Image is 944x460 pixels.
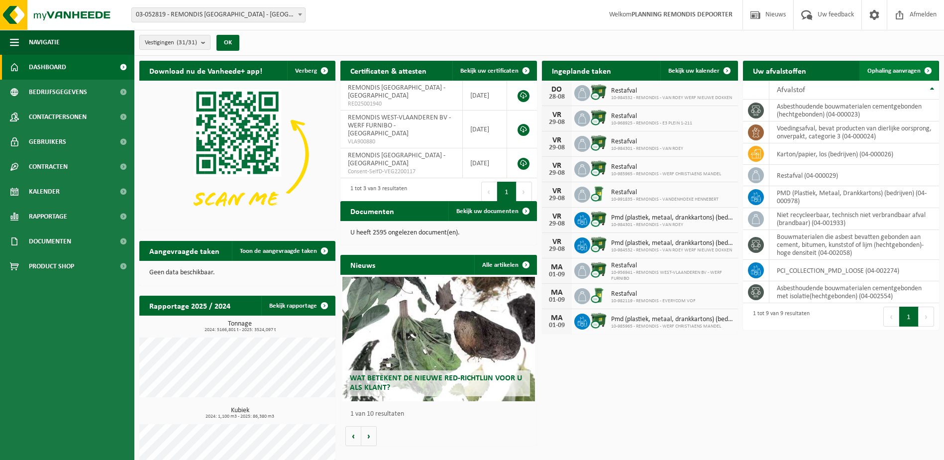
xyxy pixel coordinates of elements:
[919,307,934,327] button: Next
[345,426,361,446] button: Vorige
[859,61,938,81] a: Ophaling aanvragen
[29,55,66,80] span: Dashboard
[611,171,721,177] span: 10-985965 - REMONDIS - WERF CHRISTIAENS MANDEL
[144,407,335,419] h3: Kubiek
[590,134,607,151] img: WB-1100-CU
[547,162,567,170] div: VR
[29,254,74,279] span: Product Shop
[547,111,567,119] div: VR
[547,195,567,202] div: 29-08
[590,84,607,101] img: WB-1100-CU
[590,109,607,126] img: WB-1100-CU
[474,255,536,275] a: Alle artikelen
[348,114,451,137] span: REMONDIS WEST-VLAANDEREN BV - WERF FURNIBO - [GEOGRAPHIC_DATA]
[611,239,733,247] span: Pmd (plastiek, metaal, drankkartons) (bedrijven)
[748,306,810,328] div: 1 tot 9 van 9 resultaten
[611,222,733,228] span: 10-984301 - REMONDIS - VAN ROEY
[145,35,197,50] span: Vestigingen
[463,81,507,111] td: [DATE]
[611,214,733,222] span: Pmd (plastiek, metaal, drankkartons) (bedrijven)
[611,290,696,298] span: Restafval
[345,181,407,203] div: 1 tot 3 van 3 resultaten
[611,197,719,203] span: 10-991835 - REMONDIS - VANDENHOEKE HENNEBERT
[769,281,939,303] td: asbesthoudende bouwmaterialen cementgebonden met isolatie(hechtgebonden) (04-002554)
[139,35,210,50] button: Vestigingen(31/31)
[547,271,567,278] div: 01-09
[547,246,567,253] div: 29-08
[611,120,692,126] span: 10-968925 - REMONDIS - E3 PLEIN 1-211
[497,182,517,202] button: 1
[350,230,526,236] p: U heeft 2595 ongelezen document(en).
[29,229,71,254] span: Documenten
[448,201,536,221] a: Bekijk uw documenten
[547,170,567,177] div: 29-08
[660,61,737,81] a: Bekijk uw kalender
[769,260,939,281] td: PCI_COLLECTION_PMD_LOOSE (04-002274)
[240,248,317,254] span: Toon de aangevraagde taken
[481,182,497,202] button: Previous
[547,136,567,144] div: VR
[547,314,567,322] div: MA
[547,263,567,271] div: MA
[769,121,939,143] td: voedingsafval, bevat producten van dierlijke oorsprong, onverpakt, categorie 3 (04-000024)
[769,143,939,165] td: karton/papier, los (bedrijven) (04-000026)
[29,30,60,55] span: Navigatie
[29,154,68,179] span: Contracten
[631,11,733,18] strong: PLANNING REMONDIS DEPOORTER
[287,61,334,81] button: Verberg
[463,111,507,148] td: [DATE]
[547,187,567,195] div: VR
[144,321,335,333] h3: Tonnage
[547,238,567,246] div: VR
[139,296,240,315] h2: Rapportage 2025 / 2024
[590,160,607,177] img: WB-1100-CU
[590,185,607,202] img: WB-0240-CU
[611,87,732,95] span: Restafval
[611,298,696,304] span: 10-982119 - REMONDIS - EVERYCOM VOF
[590,211,607,228] img: WB-1100-CU
[611,324,733,330] span: 10-985965 - REMONDIS - WERF CHRISTIAENS MANDEL
[590,287,607,304] img: WB-0240-CU
[611,95,732,101] span: 10-984532 - REMONDIS - VAN ROEY WERF NIEUWE DOKKEN
[340,61,436,80] h2: Certificaten & attesten
[29,204,67,229] span: Rapportage
[29,129,66,154] span: Gebruikers
[547,322,567,329] div: 01-09
[611,113,692,120] span: Restafval
[769,100,939,121] td: asbesthoudende bouwmaterialen cementgebonden (hechtgebonden) (04-000023)
[29,179,60,204] span: Kalender
[547,119,567,126] div: 29-08
[361,426,377,446] button: Volgende
[29,80,87,105] span: Bedrijfsgegevens
[542,61,621,80] h2: Ingeplande taken
[547,213,567,221] div: VR
[611,146,683,152] span: 10-984301 - REMONDIS - VAN ROEY
[232,241,334,261] a: Toon de aangevraagde taken
[547,221,567,228] div: 29-08
[348,168,455,176] span: Consent-SelfD-VEG2200117
[149,269,325,276] p: Geen data beschikbaar.
[29,105,87,129] span: Contactpersonen
[769,230,939,260] td: bouwmaterialen die asbest bevatten gebonden aan cement, bitumen, kunststof of lijm (hechtgebonden...
[883,307,899,327] button: Previous
[144,414,335,419] span: 2024: 1,100 m3 - 2025: 86,380 m3
[590,236,607,253] img: WB-1100-CU
[611,316,733,324] span: Pmd (plastiek, metaal, drankkartons) (bedrijven)
[348,100,455,108] span: RED25001940
[340,255,385,274] h2: Nieuws
[547,297,567,304] div: 01-09
[131,7,306,22] span: 03-052819 - REMONDIS WEST-VLAANDEREN - OOSTENDE
[139,61,272,80] h2: Download nu de Vanheede+ app!
[611,163,721,171] span: Restafval
[547,94,567,101] div: 28-08
[867,68,921,74] span: Ophaling aanvragen
[216,35,239,51] button: OK
[769,186,939,208] td: PMD (Plastiek, Metaal, Drankkartons) (bedrijven) (04-000978)
[590,312,607,329] img: WB-1100-CU
[769,165,939,186] td: restafval (04-000029)
[590,261,607,278] img: WB-1100-CU
[668,68,720,74] span: Bekijk uw kalender
[460,68,519,74] span: Bekijk uw certificaten
[139,81,335,228] img: Download de VHEPlus App
[547,86,567,94] div: DO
